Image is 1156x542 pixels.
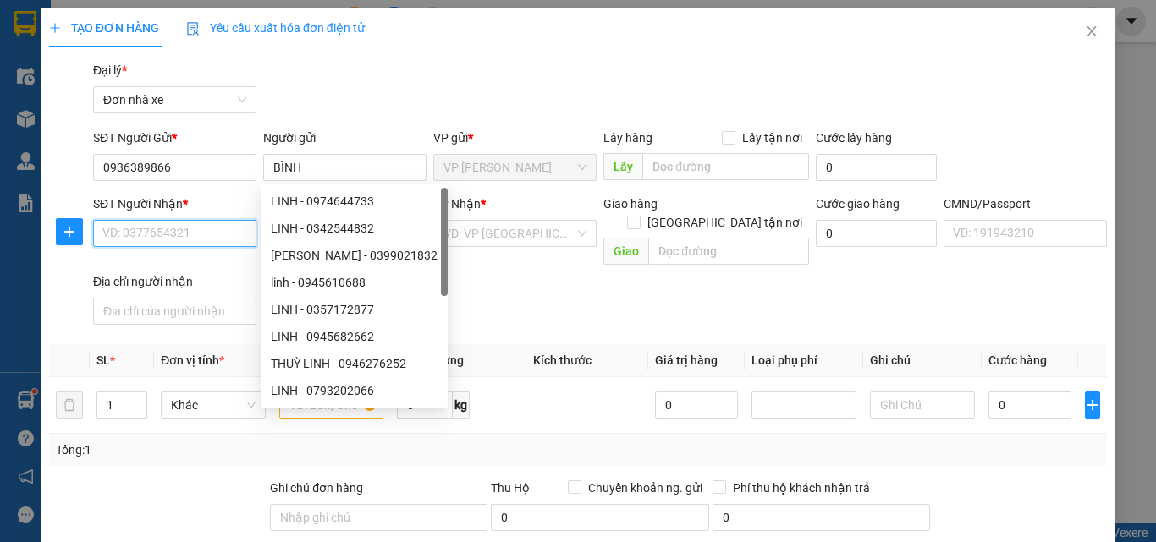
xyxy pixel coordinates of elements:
span: Đơn vị tính [161,353,224,367]
input: Ghi Chú [870,391,975,419]
label: Cước lấy hàng [816,131,892,145]
div: LINH - 0357172877 [261,296,448,323]
span: Lấy [603,153,642,180]
div: VP gửi [433,129,597,147]
div: LINH - 0974644733 [271,192,438,211]
div: NGUYỄN QUANG LINH - 0399021832 [261,242,448,269]
input: Địa chỉ của người nhận [93,298,256,325]
div: LINH - 0357172877 [271,300,438,319]
span: plus [1086,398,1099,412]
span: TẠO ĐƠN HÀNG [49,21,159,35]
input: Dọc đường [648,238,809,265]
span: close [1085,25,1098,38]
span: Giá trị hàng [655,353,718,367]
span: Giao [603,238,648,265]
div: [PERSON_NAME] - 0399021832 [271,246,438,265]
button: plus [56,218,83,245]
div: linh - 0945610688 [271,273,438,292]
img: icon [186,22,200,36]
span: SL [96,353,110,367]
div: CMND/Passport [944,194,1107,213]
span: Đơn nhà xe [103,87,246,112]
div: THUỲ LINH - 0946276252 [271,354,438,373]
div: LINH - 0945682662 [271,327,438,346]
input: Cước lấy hàng [816,154,937,181]
div: linh - 0945610688 [261,269,448,296]
div: Người gửi [263,129,427,147]
span: VP Nhận [433,197,481,211]
div: SĐT Người Nhận [93,194,256,213]
label: Cước giao hàng [816,197,900,211]
div: LINH - 0793202066 [271,381,438,400]
div: LINH - 0974644733 [261,188,448,215]
span: Kích thước [533,353,592,367]
input: Dọc đường [642,153,809,180]
div: LINH - 0945682662 [261,323,448,350]
span: plus [49,22,61,34]
span: Yêu cầu xuất hóa đơn điện tử [186,21,365,35]
span: [GEOGRAPHIC_DATA] tận nơi [641,213,809,232]
button: delete [56,391,83,419]
span: Lấy tận nơi [735,129,809,147]
div: THUỲ LINH - 0946276252 [261,350,448,377]
div: SĐT Người Gửi [93,129,256,147]
div: LINH - 0342544832 [271,219,438,238]
input: Ghi chú đơn hàng [270,504,487,531]
span: Đại lý [93,63,127,77]
span: Khác [171,392,256,418]
span: Cước hàng [988,353,1047,367]
div: LINH - 0793202066 [261,377,448,404]
span: plus [57,225,82,238]
div: Tổng: 1 [56,441,448,459]
span: VP Ngọc Hồi [443,155,586,180]
button: Close [1068,8,1115,56]
th: Ghi chú [863,344,982,377]
span: Giao hàng [603,197,658,211]
input: Cước giao hàng [816,220,937,247]
input: 0 [655,391,738,419]
label: Ghi chú đơn hàng [270,481,363,495]
span: Thu Hộ [491,481,530,495]
span: Phí thu hộ khách nhận trả [726,479,877,497]
button: plus [1085,391,1100,419]
div: LINH - 0342544832 [261,215,448,242]
div: Địa chỉ người nhận [93,272,256,291]
th: Loại phụ phí [745,344,863,377]
span: kg [453,391,470,419]
span: Chuyển khoản ng. gửi [581,479,709,497]
span: Lấy hàng [603,131,652,145]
